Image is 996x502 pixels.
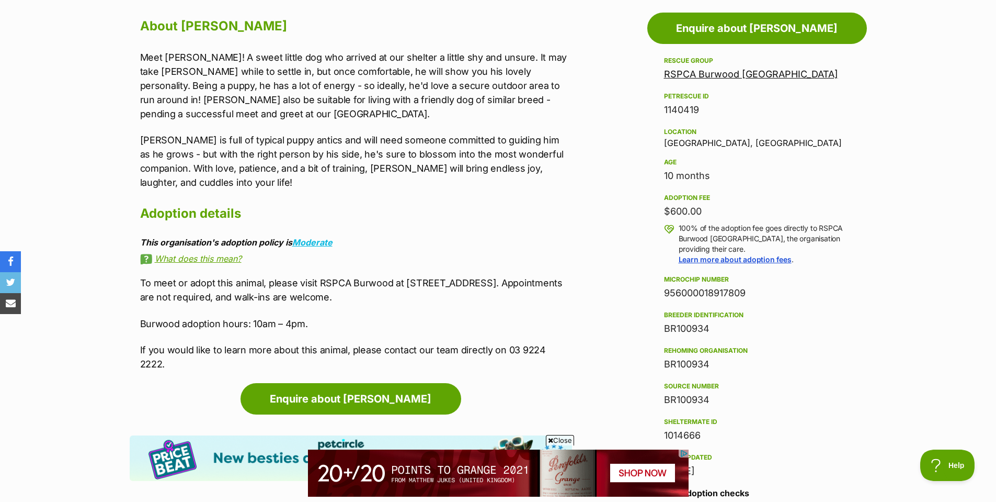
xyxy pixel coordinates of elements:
[140,343,572,371] p: If you would like to learn more about this animal, please contact our team directly on 03 9224 2222.
[664,418,850,426] div: Sheltermate ID
[140,254,572,263] a: What does this mean?
[546,435,574,445] span: Close
[140,15,572,38] h2: About [PERSON_NAME]
[664,393,850,407] div: BR100934
[664,453,850,462] div: Last updated
[140,50,572,121] p: Meet [PERSON_NAME]! A sweet little dog who arrived at our shelter a little shy and unsure. It may...
[241,383,461,415] a: Enquire about [PERSON_NAME]
[292,237,333,248] a: Moderate
[308,450,689,497] iframe: Advertisement
[664,275,850,284] div: Microchip number
[664,204,850,219] div: $600.00
[664,128,850,136] div: Location
[664,169,850,183] div: 10 months
[664,321,850,336] div: BR100934
[664,69,838,80] a: RSPCA Burwood [GEOGRAPHIC_DATA]
[664,126,850,148] div: [GEOGRAPHIC_DATA], [GEOGRAPHIC_DATA]
[664,464,850,478] div: [DATE]
[664,382,850,391] div: Source number
[140,238,572,247] div: This organisation's adoption policy is
[140,202,572,225] h2: Adoption details
[140,276,572,304] p: To meet or adopt this animal, please visit RSPCA Burwood at [STREET_ADDRESS]. Appointments are no...
[664,487,850,499] h3: Pre-adoption checks
[664,158,850,166] div: Age
[664,347,850,355] div: Rehoming organisation
[664,428,850,443] div: 1014666
[679,255,792,264] a: Learn more about adoption fees
[664,311,850,319] div: Breeder identification
[664,194,850,202] div: Adoption fee
[664,57,850,65] div: Rescue group
[679,223,850,265] p: 100% of the adoption fee goes directly to RSPCA Burwood [GEOGRAPHIC_DATA], the organisation provi...
[664,92,850,101] div: PetRescue ID
[140,317,572,331] p: Burwood adoption hours: 10am – 4pm.
[140,133,572,189] p: [PERSON_NAME] is full of typical puppy antics and will need someone committed to guiding him as h...
[920,450,975,481] iframe: Help Scout Beacon - Open
[664,103,850,117] div: 1140419
[130,436,572,481] img: Pet Circle promo banner
[664,357,850,372] div: BR100934
[647,13,867,44] a: Enquire about [PERSON_NAME]
[664,286,850,300] div: 956000018917809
